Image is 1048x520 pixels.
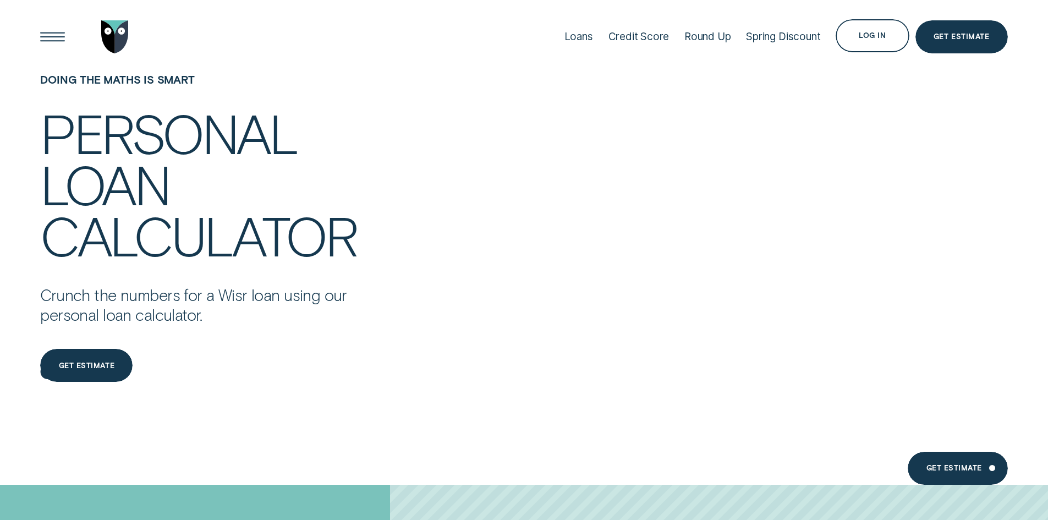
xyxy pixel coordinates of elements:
div: Credit Score [608,30,670,43]
a: Get estimate [40,349,133,382]
div: loan [40,158,169,209]
img: Wisr [101,20,129,53]
h4: Personal loan calculator [40,107,358,260]
div: Loans [564,30,593,43]
button: Open Menu [36,20,69,53]
a: Get Estimate [915,20,1008,53]
div: calculator [40,209,356,260]
h1: Doing the maths is smart [40,73,358,107]
div: Round Up [684,30,731,43]
a: Get estimate [908,452,1007,485]
div: Spring Discount [746,30,820,43]
div: Personal [40,107,297,158]
button: Log in [836,19,909,52]
p: Crunch the numbers for a Wisr loan using our personal loan calculator. [40,285,358,325]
